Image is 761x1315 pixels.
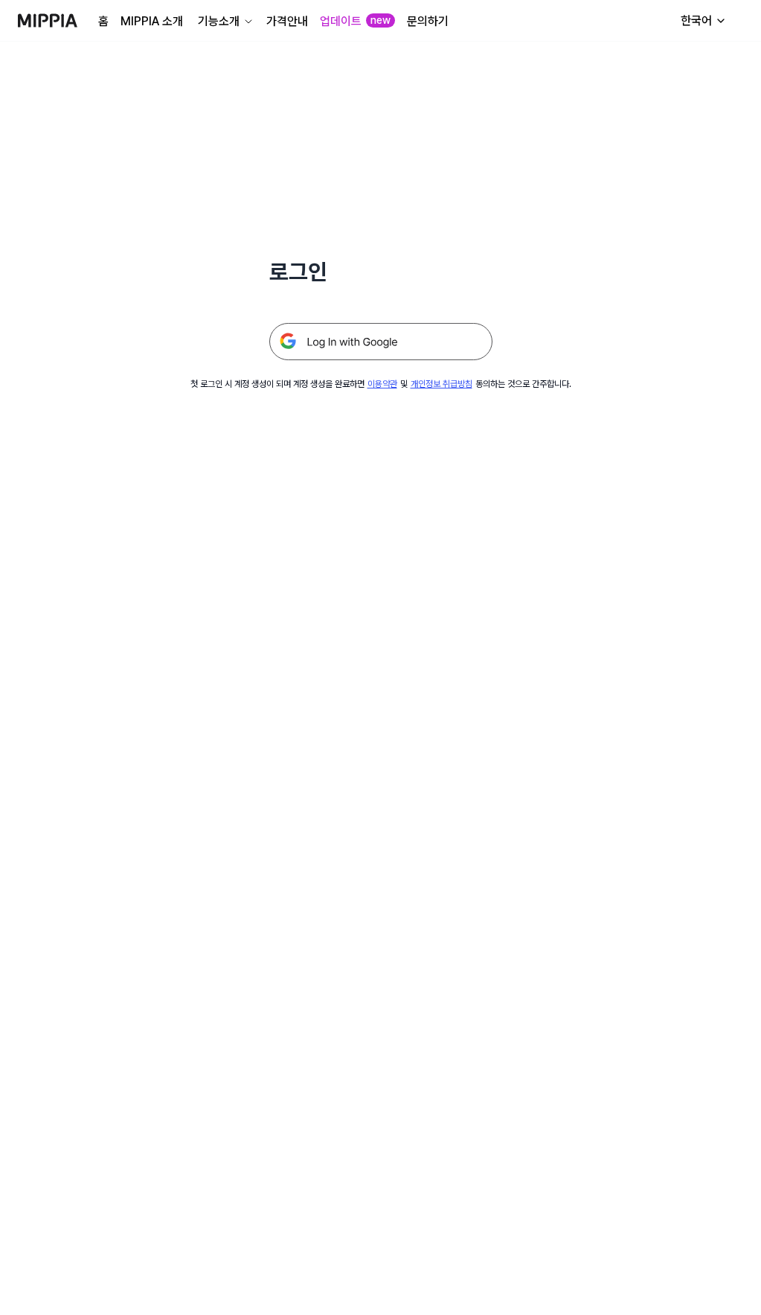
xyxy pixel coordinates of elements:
[669,6,736,36] button: 한국어
[195,13,254,31] button: 기능소개
[195,13,243,31] div: 기능소개
[407,13,449,31] a: 문의하기
[269,256,492,287] h1: 로그인
[121,13,183,31] a: MIPPIA 소개
[269,323,492,360] img: 구글 로그인 버튼
[320,13,362,31] a: 업데이트
[98,13,109,31] a: 홈
[266,13,308,31] a: 가격안내
[411,379,472,389] a: 개인정보 취급방침
[190,378,571,391] div: 첫 로그인 시 계정 생성이 되며 계정 생성을 완료하면 및 동의하는 것으로 간주합니다.
[678,12,715,30] div: 한국어
[366,13,395,28] div: new
[367,379,397,389] a: 이용약관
